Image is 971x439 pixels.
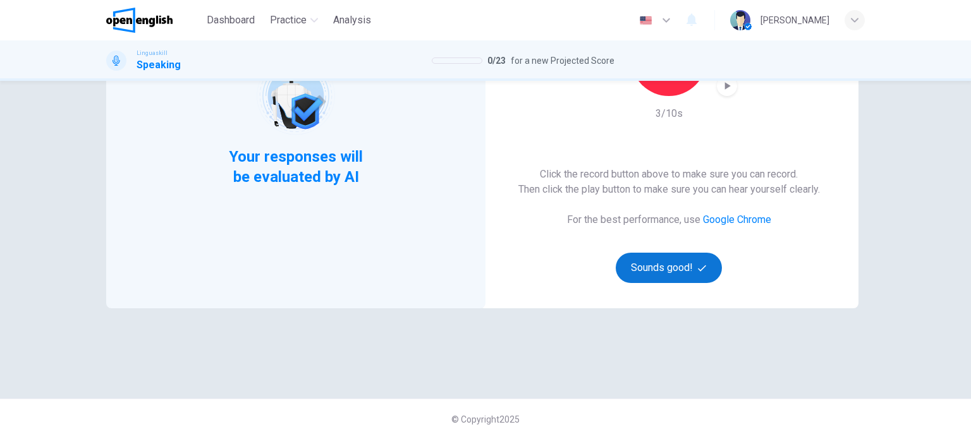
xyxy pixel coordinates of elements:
[207,13,255,28] span: Dashboard
[703,213,771,226] a: Google Chrome
[638,16,654,25] img: en
[219,147,373,187] span: Your responses will be evaluated by AI
[656,106,683,121] h6: 3/10s
[730,10,750,30] img: Profile picture
[333,13,371,28] span: Analysis
[616,253,722,283] button: Sounds good!
[106,8,173,33] img: OpenEnglish logo
[451,414,520,424] span: © Copyright 2025
[137,57,181,73] h1: Speaking
[567,212,771,227] h6: For the best performance, use
[487,53,506,68] span: 0 / 23
[760,13,829,28] div: [PERSON_NAME]
[265,9,323,32] button: Practice
[202,9,260,32] button: Dashboard
[328,9,376,32] button: Analysis
[137,49,168,57] span: Linguaskill
[518,167,820,197] h6: Click the record button above to make sure you can record. Then click the play button to make sur...
[255,56,336,136] img: robot icon
[270,13,307,28] span: Practice
[106,8,202,33] a: OpenEnglish logo
[511,53,614,68] span: for a new Projected Score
